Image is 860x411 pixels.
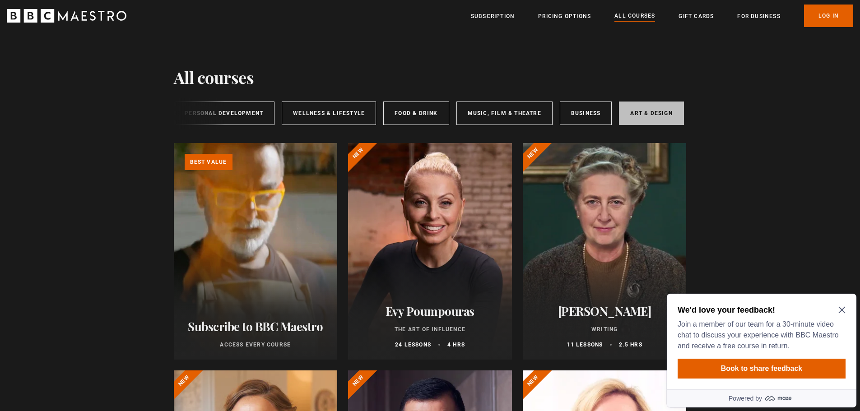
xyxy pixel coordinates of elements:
[174,68,254,87] h1: All courses
[619,341,642,349] p: 2.5 hrs
[359,304,501,318] h2: Evy Poumpouras
[14,69,182,88] button: Book to share feedback
[14,14,179,25] h2: We'd love your feedback!
[14,29,179,61] p: Join a member of our team for a 30-minute video chat to discuss your experience with BBC Maestro ...
[804,5,853,27] a: Log In
[534,325,676,333] p: Writing
[523,143,687,360] a: [PERSON_NAME] Writing 11 lessons 2.5 hrs New
[7,9,126,23] svg: BBC Maestro
[185,154,232,170] p: Best value
[456,102,553,125] a: Music, Film & Theatre
[737,12,780,21] a: For business
[619,102,683,125] a: Art & Design
[567,341,603,349] p: 11 lessons
[359,325,501,333] p: The Art of Influence
[447,341,465,349] p: 4 hrs
[534,304,676,318] h2: [PERSON_NAME]
[175,16,182,23] button: Close Maze Prompt
[538,12,591,21] a: Pricing Options
[614,11,655,21] a: All Courses
[282,102,376,125] a: Wellness & Lifestyle
[560,102,612,125] a: Business
[348,143,512,360] a: Evy Poumpouras The Art of Influence 24 lessons 4 hrs New
[4,4,193,117] div: Optional study invitation
[4,99,193,117] a: Powered by maze
[471,5,853,27] nav: Primary
[383,102,449,125] a: Food & Drink
[471,12,515,21] a: Subscription
[395,341,431,349] p: 24 lessons
[679,12,714,21] a: Gift Cards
